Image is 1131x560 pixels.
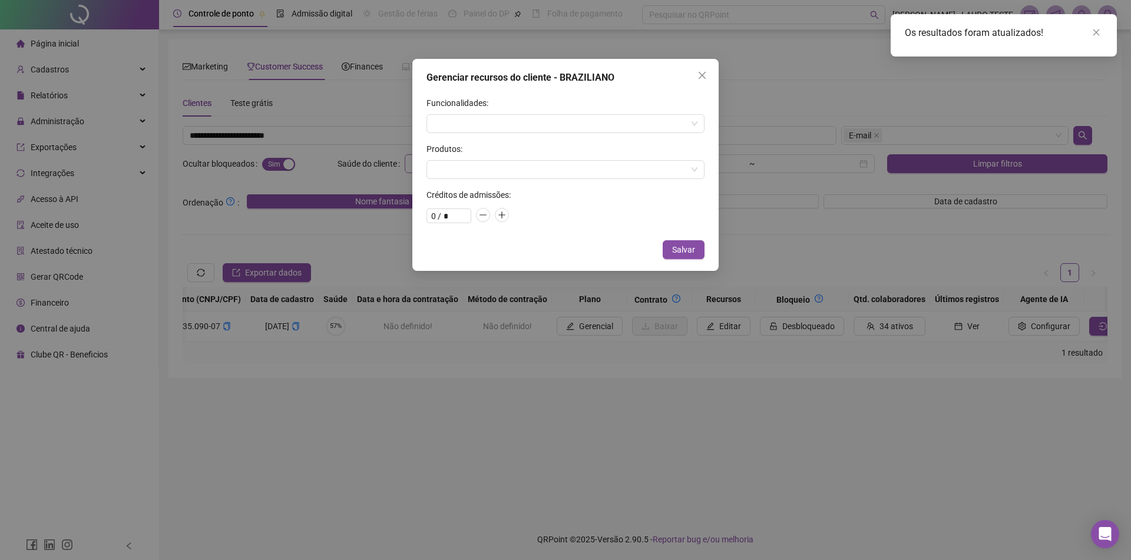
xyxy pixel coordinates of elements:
div: Gerenciar recursos do cliente - BRAZILIANO [426,71,705,85]
span: plus [498,211,506,219]
div: Os resultados foram atualizados! [905,26,1103,40]
label: Produtos: [426,143,470,155]
span: close [697,71,707,80]
span: close [1092,28,1100,37]
span: minus [479,211,487,219]
div: Open Intercom Messenger [1091,520,1119,548]
label: Funcionalidades: [426,97,496,110]
button: Salvar [663,240,705,259]
a: Close [1090,26,1103,39]
button: Close [693,66,712,85]
span: Salvar [672,243,695,256]
label: Créditos de admissões: [426,188,518,201]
